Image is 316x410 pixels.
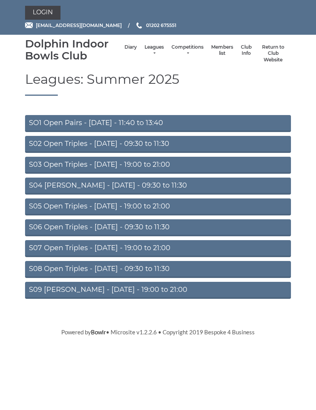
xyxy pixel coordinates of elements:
[241,44,252,57] a: Club Info
[25,38,121,62] div: Dolphin Indoor Bowls Club
[36,22,122,28] span: [EMAIL_ADDRESS][DOMAIN_NAME]
[25,198,291,215] a: S05 Open Triples - [DATE] - 19:00 to 21:00
[61,329,255,335] span: Powered by • Microsite v1.2.2.6 • Copyright 2019 Bespoke 4 Business
[91,329,106,335] a: Bowlr
[135,22,176,29] a: Phone us 01202 675551
[171,44,203,57] a: Competitions
[211,44,233,57] a: Members list
[25,136,291,153] a: S02 Open Triples - [DATE] - 09:30 to 11:30
[25,115,291,132] a: SO1 Open Pairs - [DATE] - 11:40 to 13:40
[25,240,291,257] a: S07 Open Triples - [DATE] - 19:00 to 21:00
[124,44,137,51] a: Diary
[25,219,291,236] a: S06 Open Triples - [DATE] - 09:30 to 11:30
[25,72,291,95] h1: Leagues: Summer 2025
[25,22,122,29] a: Email [EMAIL_ADDRESS][DOMAIN_NAME]
[145,44,164,57] a: Leagues
[25,157,291,174] a: S03 Open Triples - [DATE] - 19:00 to 21:00
[136,22,142,29] img: Phone us
[146,22,176,28] span: 01202 675551
[25,178,291,195] a: S04 [PERSON_NAME] - [DATE] - 09:30 to 11:30
[25,282,291,299] a: S09 [PERSON_NAME] - [DATE] - 19:00 to 21:00
[25,261,291,278] a: S08 Open Triples - [DATE] - 09:30 to 11:30
[25,22,33,28] img: Email
[259,44,287,63] a: Return to Club Website
[25,6,61,20] a: Login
